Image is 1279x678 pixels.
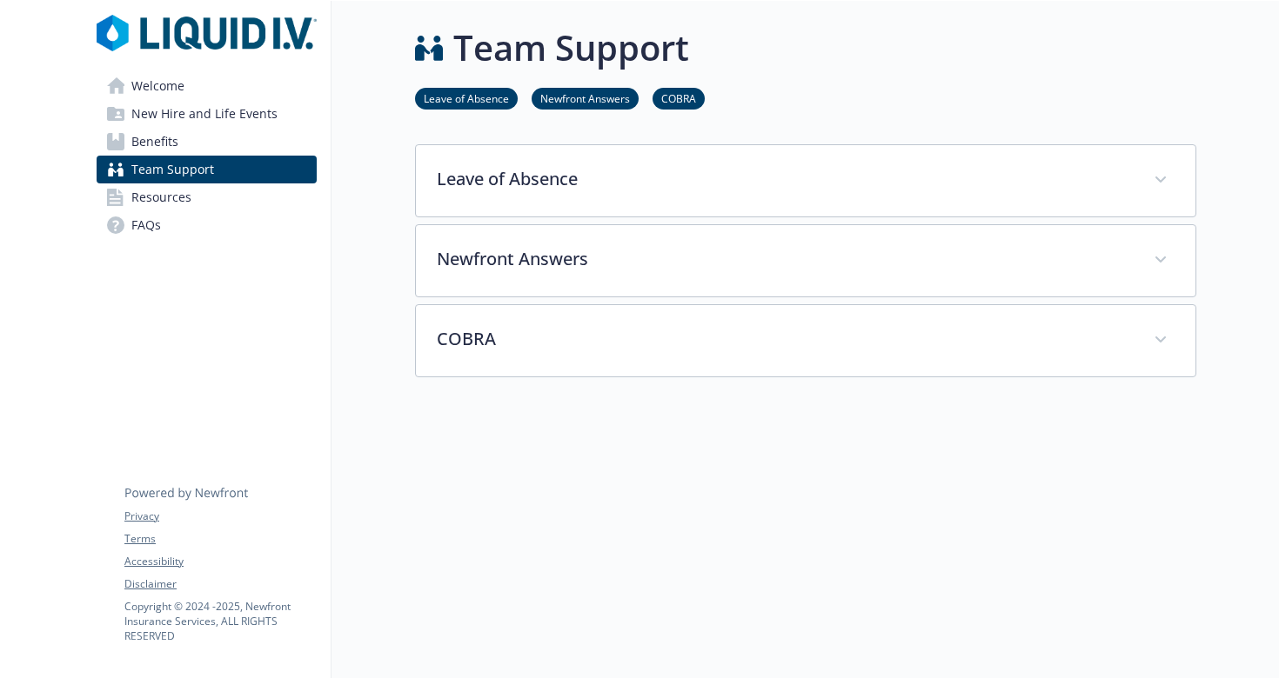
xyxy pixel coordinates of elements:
[415,90,518,106] a: Leave of Absence
[97,100,317,128] a: New Hire and Life Events
[97,156,317,183] a: Team Support
[124,554,316,569] a: Accessibility
[437,246,1133,272] p: Newfront Answers
[97,128,317,156] a: Benefits
[124,576,316,592] a: Disclaimer
[532,90,639,106] a: Newfront Answers
[437,326,1133,352] p: COBRA
[653,90,705,106] a: COBRA
[124,508,316,524] a: Privacy
[131,156,214,183] span: Team Support
[124,531,316,547] a: Terms
[416,225,1195,296] div: Newfront Answers
[437,166,1133,192] p: Leave of Absence
[131,183,191,211] span: Resources
[131,128,178,156] span: Benefits
[97,183,317,211] a: Resources
[131,211,161,239] span: FAQs
[97,211,317,239] a: FAQs
[453,22,689,74] h1: Team Support
[131,100,278,128] span: New Hire and Life Events
[416,145,1195,216] div: Leave of Absence
[131,72,184,100] span: Welcome
[124,599,316,643] p: Copyright © 2024 - 2025 , Newfront Insurance Services, ALL RIGHTS RESERVED
[97,72,317,100] a: Welcome
[416,305,1195,376] div: COBRA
